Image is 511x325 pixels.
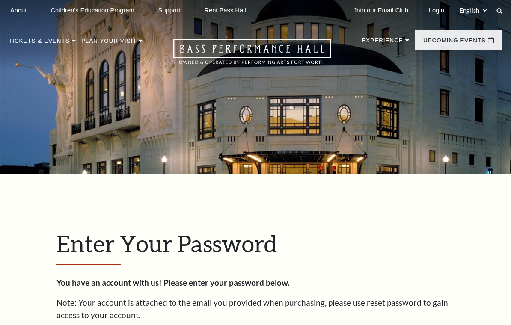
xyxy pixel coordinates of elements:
[423,38,486,48] p: Upcoming Events
[81,38,137,48] p: Plan Your Visit
[362,38,403,48] p: Experience
[458,6,488,15] select: Select:
[56,278,162,287] strong: You have an account with us!
[56,230,277,257] span: Enter Your Password
[51,7,134,14] p: Children's Education Program
[163,278,289,287] strong: Please enter your password below.
[204,7,246,14] p: Rent Bass Hall
[158,7,181,14] p: Support
[56,297,455,321] p: Note: Your account is attached to the email you provided when purchasing, please use reset passwo...
[10,7,27,14] p: About
[9,38,70,48] p: Tickets & Events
